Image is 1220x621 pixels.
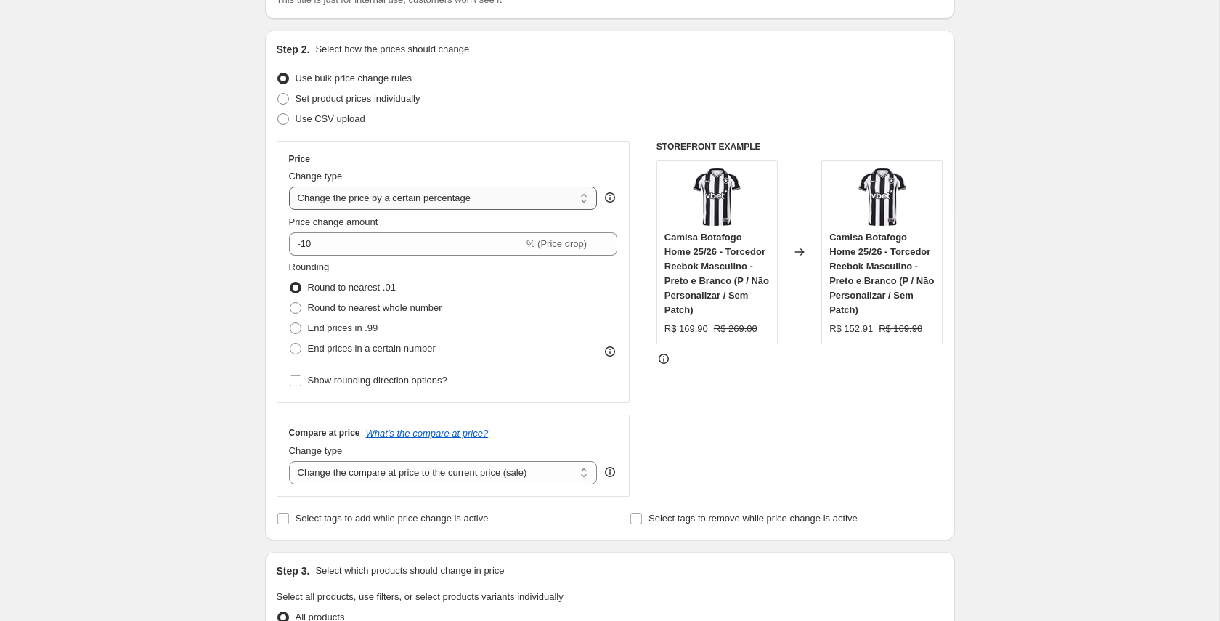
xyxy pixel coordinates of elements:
input: -15 [289,232,524,256]
h6: STOREFRONT EXAMPLE [656,141,943,153]
span: Price change amount [289,216,378,227]
div: R$ 152.91 [829,322,873,336]
span: Camisa Botafogo Home 25/26 - Torcedor Reebok Masculino - Preto e Branco (P / Não Personalizar / S... [664,232,769,315]
span: Set product prices individually [296,93,420,104]
h2: Step 3. [277,564,310,578]
img: image-photoroom-5-e87eb7d0660f08d3c517499073573667-1024-1024_80x.png [853,168,911,226]
button: What's the compare at price? [366,428,489,439]
p: Select which products should change in price [315,564,504,578]
span: Rounding [289,261,330,272]
div: help [603,190,617,205]
span: % (Price drop) [526,238,587,249]
strike: R$ 269.00 [714,322,757,336]
span: Round to nearest whole number [308,302,442,313]
img: image-photoroom-5-e87eb7d0660f08d3c517499073573667-1024-1024_80x.png [688,168,746,226]
span: Show rounding direction options? [308,375,447,386]
p: Select how the prices should change [315,42,469,57]
span: Change type [289,445,343,456]
span: Use CSV upload [296,113,365,124]
span: End prices in .99 [308,322,378,333]
span: Select tags to add while price change is active [296,513,489,524]
span: End prices in a certain number [308,343,436,354]
div: R$ 169.90 [664,322,708,336]
span: Use bulk price change rules [296,73,412,84]
strike: R$ 169.90 [879,322,922,336]
span: Camisa Botafogo Home 25/26 - Torcedor Reebok Masculino - Preto e Branco (P / Não Personalizar / S... [829,232,934,315]
h3: Compare at price [289,427,360,439]
span: Select tags to remove while price change is active [648,513,858,524]
div: help [603,465,617,479]
span: Select all products, use filters, or select products variants individually [277,591,564,602]
h2: Step 2. [277,42,310,57]
span: Change type [289,171,343,182]
h3: Price [289,153,310,165]
span: Round to nearest .01 [308,282,396,293]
